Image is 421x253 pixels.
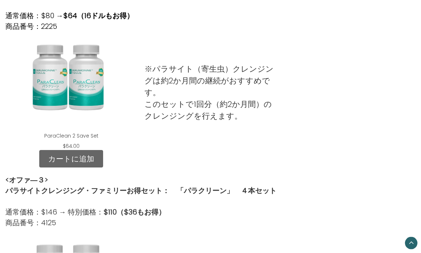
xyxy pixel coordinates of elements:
p: 通常価格：$146 → 特別価格： 商品番号：4125 [5,207,277,228]
strong: <オファ―３> [5,175,48,185]
strong: $110（$36もお得） [103,207,166,217]
p: 通常価格：$80 → 商品番号：2225 [5,11,219,32]
strong: パラサイトクレンジング・ファミリーお得セット： 「パラクリーン」 ４本セット [5,186,277,196]
a: ParaClean 2 Save Set [44,133,98,140]
p: ※パラサイト（寄生虫）クレンジングは約2か月間の継続がおすすめです。 このセットで1回分（約2か月間）のクレンジングを行えます。 [144,63,276,122]
strong: $64（16ドルもお得） [63,11,134,21]
div: $64.00 [59,143,84,150]
div: ParaClean 2 Save Set [5,32,137,150]
a: カートに追加 [39,150,103,168]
